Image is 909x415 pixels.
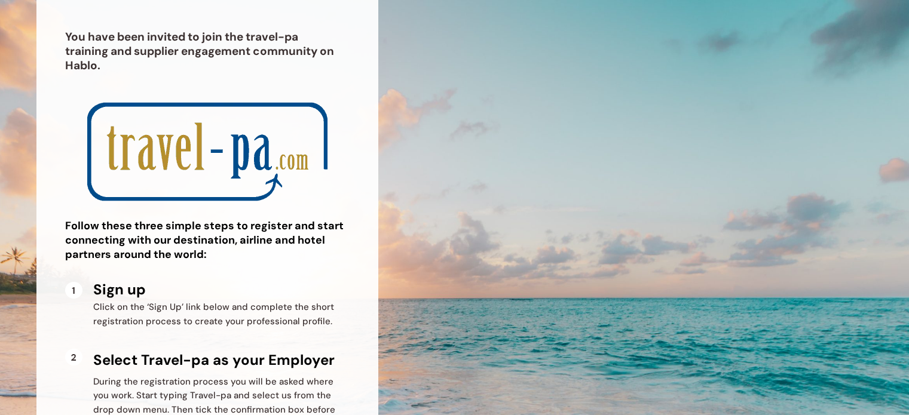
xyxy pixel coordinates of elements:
[87,102,328,201] img: Travel-PA-Logo
[93,300,350,329] div: Click on the ‘Sign Up’ link below and complete the short registration process to create your prof...
[65,30,335,72] p: You have been invited to join the travel-pa training and supplier engagement community on Hablo.
[93,351,335,369] span: Select Travel-pa as your Employer
[65,219,350,262] p: Follow these three simple steps to register and start connecting with our destination, airline an...
[93,280,146,299] span: Sign up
